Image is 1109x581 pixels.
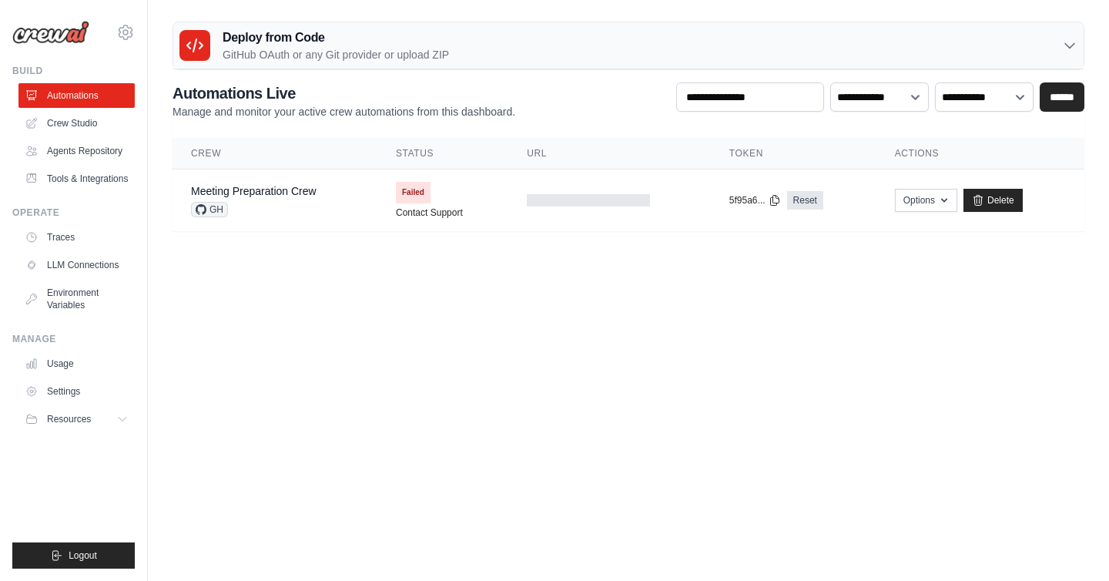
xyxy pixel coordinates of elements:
[18,111,135,136] a: Crew Studio
[173,104,515,119] p: Manage and monitor your active crew automations from this dashboard.
[12,333,135,345] div: Manage
[711,138,876,170] th: Token
[12,542,135,569] button: Logout
[963,189,1023,212] a: Delete
[377,138,508,170] th: Status
[729,194,781,207] button: 5f95a6...
[223,47,449,62] p: GitHub OAuth or any Git provider or upload ZIP
[18,253,135,277] a: LLM Connections
[18,83,135,108] a: Automations
[47,413,91,425] span: Resources
[18,407,135,432] button: Resources
[69,549,97,562] span: Logout
[191,202,228,217] span: GH
[173,82,515,104] h2: Automations Live
[18,379,135,404] a: Settings
[12,65,135,77] div: Build
[396,182,431,203] span: Failed
[18,166,135,191] a: Tools & Integrations
[223,29,449,47] h3: Deploy from Code
[191,185,317,197] a: Meeting Preparation Crew
[876,138,1084,170] th: Actions
[18,139,135,163] a: Agents Repository
[18,351,135,376] a: Usage
[173,138,377,170] th: Crew
[18,280,135,317] a: Environment Variables
[12,207,135,219] div: Operate
[12,21,89,44] img: Logo
[396,207,463,219] a: Contact Support
[787,191,823,210] a: Reset
[895,189,957,212] button: Options
[508,138,711,170] th: URL
[18,225,135,250] a: Traces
